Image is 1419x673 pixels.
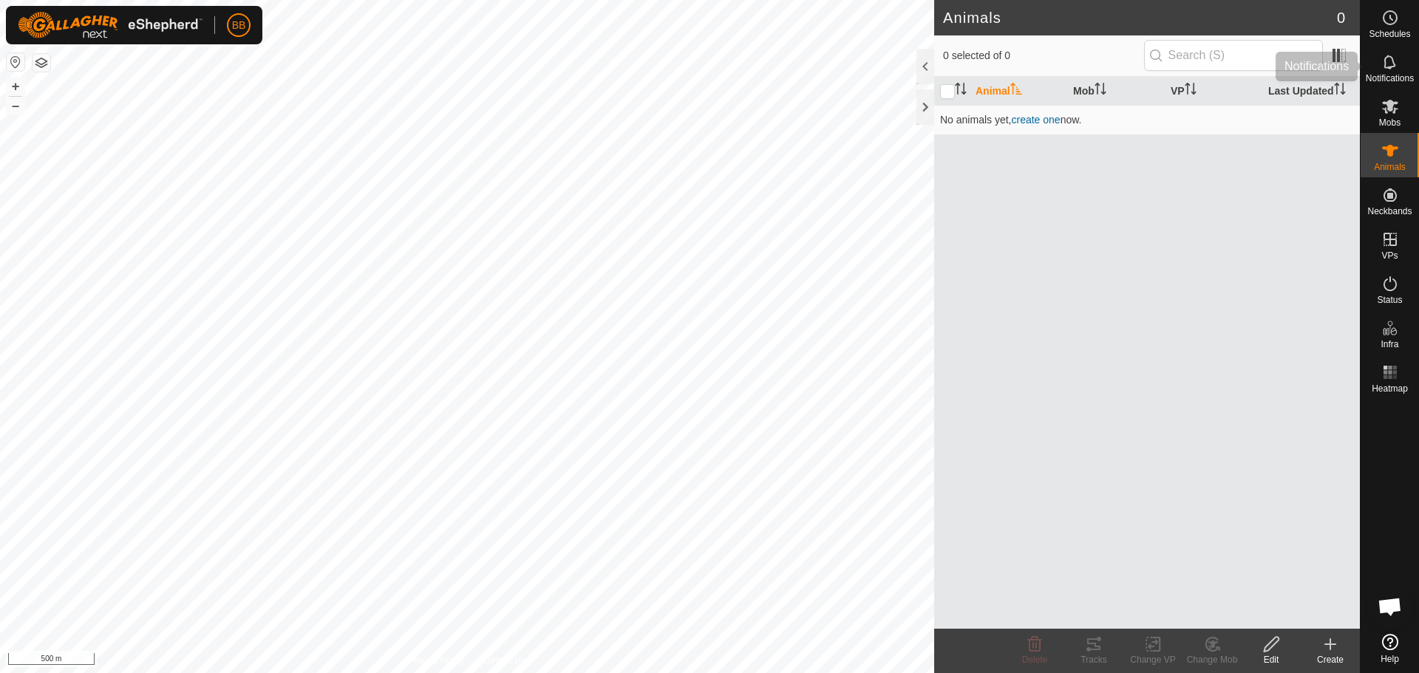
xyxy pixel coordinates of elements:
[1064,653,1123,666] div: Tracks
[7,78,24,95] button: +
[1381,655,1399,663] span: Help
[18,12,203,38] img: Gallagher Logo
[1185,85,1197,97] p-sorticon: Activate to sort
[1368,584,1412,629] a: Open chat
[33,54,50,72] button: Map Layers
[1334,85,1346,97] p-sorticon: Activate to sort
[1010,85,1022,97] p-sorticon: Activate to sort
[1067,77,1165,106] th: Mob
[934,105,1360,134] td: No animals yet, now.
[409,654,464,667] a: Privacy Policy
[970,77,1067,106] th: Animal
[1381,340,1398,349] span: Infra
[1095,85,1106,97] p-sorticon: Activate to sort
[7,97,24,115] button: –
[1374,163,1406,171] span: Animals
[955,85,967,97] p-sorticon: Activate to sort
[1262,77,1360,106] th: Last Updated
[1361,628,1419,669] a: Help
[1182,653,1242,666] div: Change Mob
[1377,295,1402,304] span: Status
[943,48,1144,64] span: 0 selected of 0
[1369,30,1410,38] span: Schedules
[1123,653,1182,666] div: Change VP
[7,53,24,71] button: Reset Map
[1379,118,1401,127] span: Mobs
[232,18,246,33] span: BB
[1242,653,1301,666] div: Edit
[482,654,525,667] a: Contact Us
[1301,653,1360,666] div: Create
[1337,7,1345,29] span: 0
[1022,655,1048,665] span: Delete
[1165,77,1262,106] th: VP
[1367,207,1412,216] span: Neckbands
[1144,40,1323,71] input: Search (S)
[1011,114,1060,126] span: create one
[1381,251,1398,260] span: VPs
[1366,74,1414,83] span: Notifications
[943,9,1337,27] h2: Animals
[1372,384,1408,393] span: Heatmap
